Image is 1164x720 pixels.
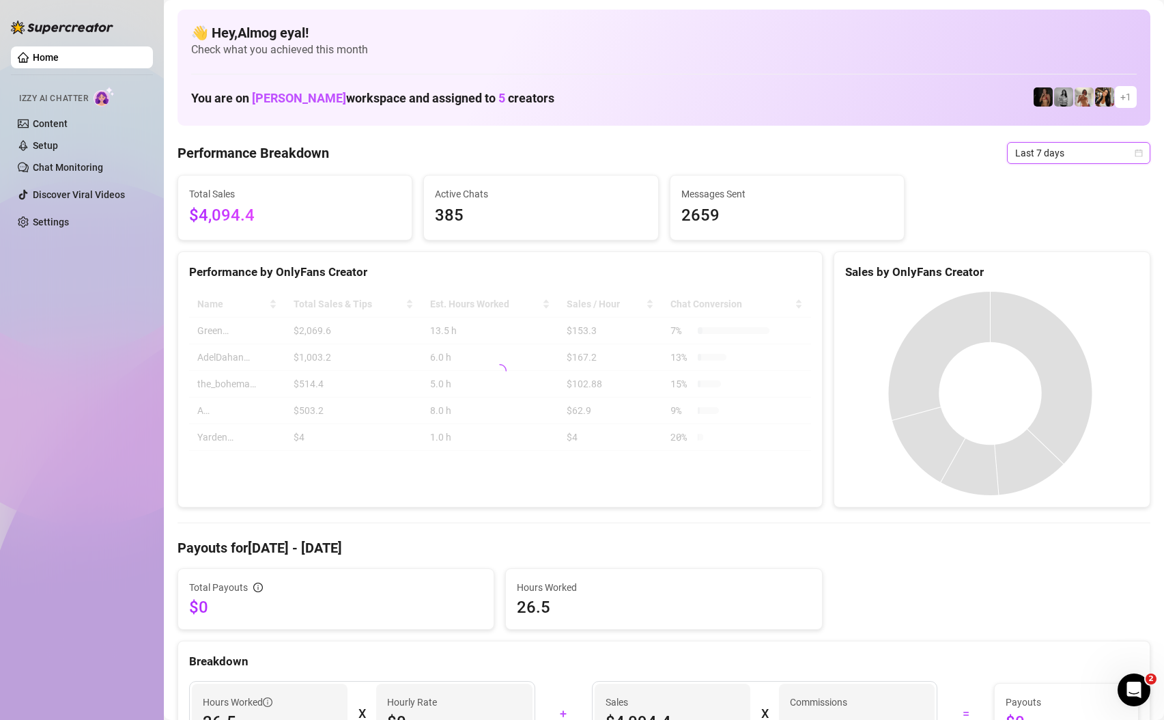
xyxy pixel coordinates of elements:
[33,118,68,129] a: Content
[178,143,329,163] h4: Performance Breakdown
[189,580,248,595] span: Total Payouts
[189,203,401,229] span: $4,094.4
[845,263,1139,281] div: Sales by OnlyFans Creator
[33,217,69,227] a: Settings
[517,596,810,618] span: 26.5
[1006,695,1127,710] span: Payouts
[33,189,125,200] a: Discover Viral Videos
[491,362,509,380] span: loading
[681,203,893,229] span: 2659
[19,92,88,105] span: Izzy AI Chatter
[790,695,847,710] article: Commissions
[1075,87,1094,107] img: Green
[189,263,811,281] div: Performance by OnlyFans Creator
[1034,87,1053,107] img: the_bohema
[33,140,58,151] a: Setup
[253,583,263,592] span: info-circle
[203,695,272,710] span: Hours Worked
[435,203,647,229] span: 385
[33,162,103,173] a: Chat Monitoring
[1015,143,1142,163] span: Last 7 days
[498,91,505,105] span: 5
[1095,87,1114,107] img: AdelDahan
[191,42,1137,57] span: Check what you achieved this month
[606,695,739,710] span: Sales
[387,695,437,710] article: Hourly Rate
[1135,149,1143,157] span: calendar
[263,697,272,707] span: info-circle
[11,20,113,34] img: logo-BBDzfeDw.svg
[178,538,1150,557] h4: Payouts for [DATE] - [DATE]
[435,186,647,202] span: Active Chats
[191,91,554,106] h1: You are on workspace and assigned to creators
[1146,674,1156,684] span: 2
[94,87,115,107] img: AI Chatter
[681,186,893,202] span: Messages Sent
[191,23,1137,42] h4: 👋 Hey, Almog eyal !
[33,52,59,63] a: Home
[1118,674,1150,706] iframe: Intercom live chat
[189,596,483,618] span: $0
[1120,89,1131,105] span: + 1
[517,580,810,595] span: Hours Worked
[1054,87,1073,107] img: A
[189,186,401,202] span: Total Sales
[189,652,1139,671] div: Breakdown
[252,91,346,105] span: [PERSON_NAME]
